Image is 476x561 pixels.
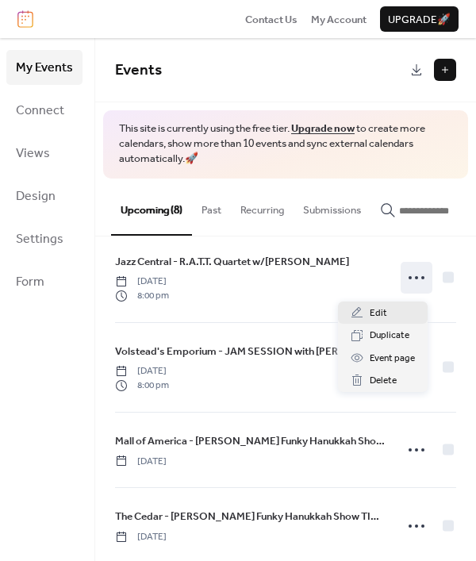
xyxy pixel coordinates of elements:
[291,118,355,139] a: Upgrade now
[6,50,83,85] a: My Events
[370,351,415,367] span: Event page
[16,227,63,252] span: Settings
[370,305,387,321] span: Edit
[17,10,33,28] img: logo
[6,221,83,256] a: Settings
[115,56,162,85] span: Events
[16,98,64,124] span: Connect
[6,136,83,171] a: Views
[115,455,167,469] span: [DATE]
[16,270,44,295] span: Form
[115,289,169,303] span: 8:00 pm
[16,184,56,209] span: Design
[115,508,385,525] a: The Cedar - [PERSON_NAME] Funky Hanukkah Show TIME TBD
[311,11,367,27] a: My Account
[245,12,297,28] span: Contact Us
[245,11,297,27] a: Contact Us
[115,432,385,450] a: Mall of America - [PERSON_NAME] Funky Hanukkah Show TIME TBD
[294,179,370,234] button: Submissions
[192,179,231,234] button: Past
[115,343,385,360] a: Volstead's Emporium - JAM SESSION with [PERSON_NAME] Trio
[115,364,169,378] span: [DATE]
[16,141,50,167] span: Views
[370,328,409,344] span: Duplicate
[115,254,349,270] span: Jazz Central - R.A.T.T. Quartet w/[PERSON_NAME]
[115,275,169,289] span: [DATE]
[6,264,83,299] a: Form
[115,344,385,359] span: Volstead's Emporium - JAM SESSION with [PERSON_NAME] Trio
[311,12,367,28] span: My Account
[231,179,294,234] button: Recurring
[115,530,167,544] span: [DATE]
[115,509,385,524] span: The Cedar - [PERSON_NAME] Funky Hanukkah Show TIME TBD
[16,56,73,81] span: My Events
[370,373,397,389] span: Delete
[119,121,452,167] span: This site is currently using the free tier. to create more calendars, show more than 10 events an...
[111,179,192,236] button: Upcoming (8)
[115,433,385,449] span: Mall of America - [PERSON_NAME] Funky Hanukkah Show TIME TBD
[388,12,451,28] span: Upgrade 🚀
[6,93,83,128] a: Connect
[115,253,349,271] a: Jazz Central - R.A.T.T. Quartet w/[PERSON_NAME]
[115,378,169,393] span: 8:00 pm
[380,6,459,32] button: Upgrade🚀
[6,179,83,213] a: Design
